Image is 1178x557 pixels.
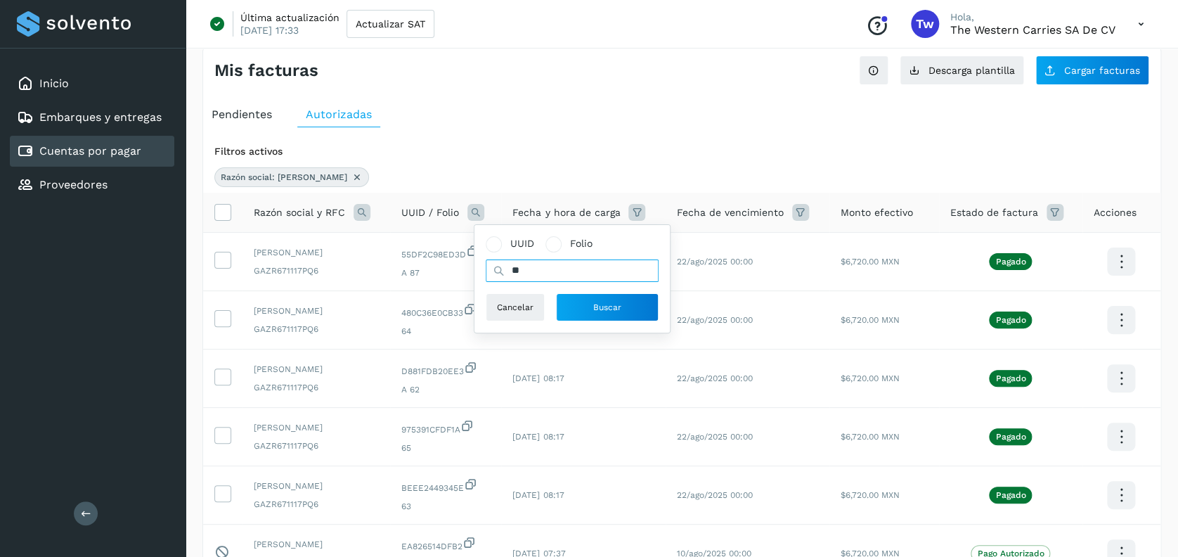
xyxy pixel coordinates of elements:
span: BEEE2449345E [401,478,491,494]
span: Fecha y hora de carga [512,205,620,220]
p: Pagado [995,490,1025,500]
p: Pagado [995,257,1025,267]
h4: Mis facturas [214,60,318,81]
span: EA826514DFB2 [401,536,491,553]
span: 480C36E0CB33 [401,302,491,319]
span: 65 [401,442,491,454]
button: Descarga plantilla [900,56,1024,85]
a: Proveedores [39,178,108,191]
p: The western carries SA de CV [950,23,1115,37]
span: D881FDB20EE3 [401,361,491,378]
span: Monto efectivo [841,205,913,220]
p: Pagado [995,432,1025,442]
span: [PERSON_NAME] [254,421,379,434]
span: [DATE] 08:17 [512,373,564,383]
span: 22/ago/2025 00:00 [677,315,753,325]
span: 63 [401,500,491,513]
span: Autorizadas [306,108,372,121]
span: [DATE] 08:17 [512,432,564,442]
p: Pagado [995,315,1025,325]
span: 22/ago/2025 00:00 [677,373,753,383]
span: [PERSON_NAME] [254,480,379,492]
p: Hola, [950,11,1115,23]
span: Pendientes [212,108,272,121]
span: 975391CFDF1A [401,419,491,436]
div: Proveedores [10,169,174,200]
span: A 87 [401,267,491,279]
span: [PERSON_NAME] [254,305,379,317]
span: [PERSON_NAME] [254,363,379,376]
span: A 62 [401,383,491,396]
span: GAZR671117PQ6 [254,381,379,394]
div: Razón social: reyna [214,167,369,187]
span: [PERSON_NAME] [254,538,379,551]
span: $6,720.00 MXN [841,257,900,267]
a: Embarques y entregas [39,110,162,124]
span: Descarga plantilla [928,65,1015,75]
span: Actualizar SAT [356,19,425,29]
span: Razón social: [PERSON_NAME] [221,171,347,184]
p: [DATE] 17:33 [240,24,299,37]
span: Estado de factura [950,205,1038,220]
div: Inicio [10,68,174,99]
span: [DATE] 08:17 [512,490,564,500]
span: $6,720.00 MXN [841,490,900,500]
span: 22/ago/2025 00:00 [677,257,753,267]
span: 22/ago/2025 00:00 [677,432,753,442]
span: $6,720.00 MXN [841,373,900,383]
button: Cargar facturas [1035,56,1149,85]
p: Pagado [995,373,1025,383]
div: Cuentas por pagar [10,136,174,167]
a: Inicio [39,77,69,90]
span: Acciones [1094,205,1137,220]
span: GAZR671117PQ6 [254,498,379,511]
span: Cargar facturas [1064,65,1140,75]
span: GAZR671117PQ6 [254,264,379,277]
span: Fecha de vencimiento [677,205,784,220]
span: GAZR671117PQ6 [254,323,379,335]
span: Razón social y RFC [254,205,345,220]
span: 64 [401,325,491,338]
span: UUID / Folio [401,205,459,220]
span: [PERSON_NAME] [254,246,379,259]
div: Filtros activos [214,144,1149,159]
a: Cuentas por pagar [39,144,141,158]
span: $6,720.00 MXN [841,315,900,325]
span: 55DF2C98ED3D [401,244,491,261]
p: Última actualización [240,11,339,24]
span: $6,720.00 MXN [841,432,900,442]
div: Embarques y entregas [10,102,174,133]
span: GAZR671117PQ6 [254,440,379,452]
span: 22/ago/2025 00:00 [677,490,753,500]
button: Actualizar SAT [347,10,434,38]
